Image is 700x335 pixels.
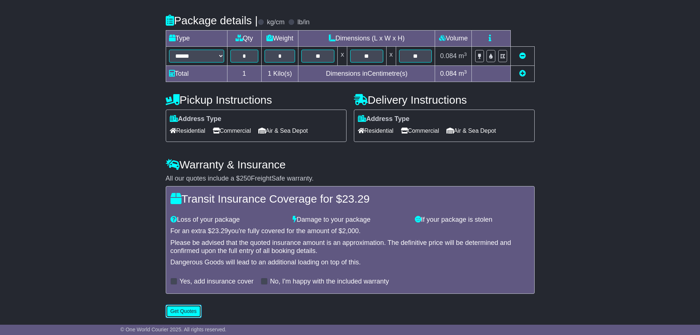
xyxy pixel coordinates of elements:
td: Qty [227,31,261,47]
h4: Package details | [166,14,258,26]
span: 23.29 [342,193,370,205]
a: Add new item [519,70,526,77]
span: 0.084 [440,70,457,77]
span: 2,000 [342,227,359,235]
td: x [338,47,347,66]
td: Weight [261,31,298,47]
label: Address Type [170,115,222,123]
button: Get Quotes [166,305,202,318]
a: Remove this item [519,52,526,60]
span: Residential [358,125,394,136]
div: Please be advised that the quoted insurance amount is an approximation. The definitive price will... [170,239,530,255]
h4: Pickup Instructions [166,94,347,106]
span: 1 [268,70,271,77]
span: Air & Sea Depot [446,125,496,136]
h4: Transit Insurance Coverage for $ [170,193,530,205]
td: 1 [227,66,261,82]
td: Dimensions (L x W x H) [298,31,435,47]
span: 0.084 [440,52,457,60]
label: lb/in [297,18,309,26]
div: For an extra $ you're fully covered for the amount of $ . [170,227,530,235]
span: 23.29 [212,227,228,235]
span: m [459,52,467,60]
span: © One World Courier 2025. All rights reserved. [121,327,227,332]
span: Air & Sea Depot [258,125,308,136]
span: 250 [240,175,251,182]
label: Yes, add insurance cover [180,278,254,286]
label: No, I'm happy with the included warranty [270,278,389,286]
div: All our quotes include a $ FreightSafe warranty. [166,175,535,183]
span: Commercial [213,125,251,136]
td: x [386,47,396,66]
h4: Warranty & Insurance [166,158,535,171]
td: Dimensions in Centimetre(s) [298,66,435,82]
div: Damage to your package [289,216,411,224]
sup: 3 [464,69,467,75]
td: Total [166,66,227,82]
span: m [459,70,467,77]
td: Kilo(s) [261,66,298,82]
div: If your package is stolen [411,216,534,224]
div: Loss of your package [167,216,289,224]
h4: Delivery Instructions [354,94,535,106]
div: Dangerous Goods will lead to an additional loading on top of this. [170,259,530,267]
span: Residential [170,125,205,136]
td: Volume [435,31,472,47]
span: Commercial [401,125,439,136]
label: kg/cm [267,18,284,26]
td: Type [166,31,227,47]
sup: 3 [464,51,467,57]
label: Address Type [358,115,410,123]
